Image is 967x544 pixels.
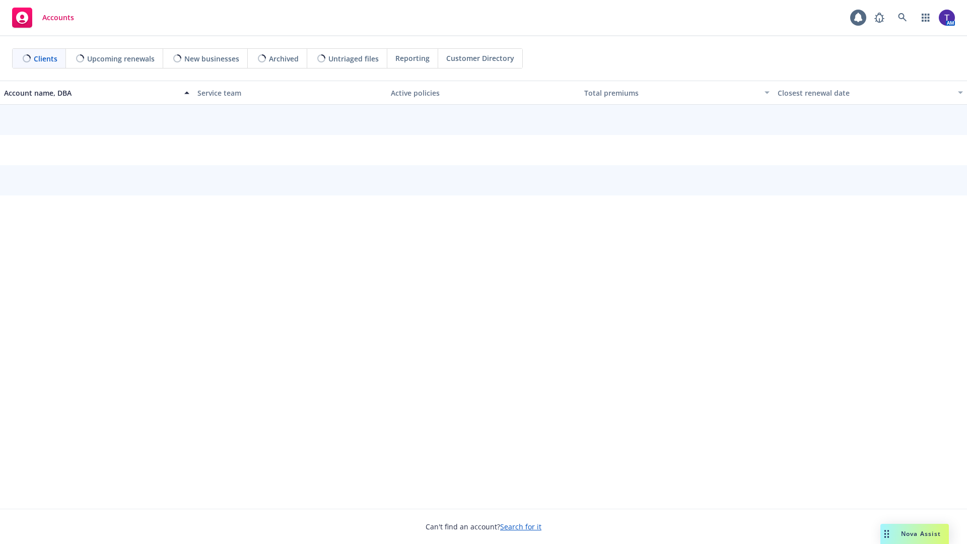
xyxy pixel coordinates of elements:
[42,14,74,22] span: Accounts
[197,88,383,98] div: Service team
[269,53,299,64] span: Archived
[892,8,913,28] a: Search
[774,81,967,105] button: Closest renewal date
[584,88,758,98] div: Total premiums
[880,524,893,544] div: Drag to move
[880,524,949,544] button: Nova Assist
[395,53,430,63] span: Reporting
[939,10,955,26] img: photo
[426,521,541,532] span: Can't find an account?
[387,81,580,105] button: Active policies
[8,4,78,32] a: Accounts
[193,81,387,105] button: Service team
[87,53,155,64] span: Upcoming renewals
[4,88,178,98] div: Account name, DBA
[901,529,941,538] span: Nova Assist
[184,53,239,64] span: New businesses
[328,53,379,64] span: Untriaged files
[916,8,936,28] a: Switch app
[391,88,576,98] div: Active policies
[580,81,774,105] button: Total premiums
[869,8,889,28] a: Report a Bug
[446,53,514,63] span: Customer Directory
[34,53,57,64] span: Clients
[500,522,541,531] a: Search for it
[778,88,952,98] div: Closest renewal date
